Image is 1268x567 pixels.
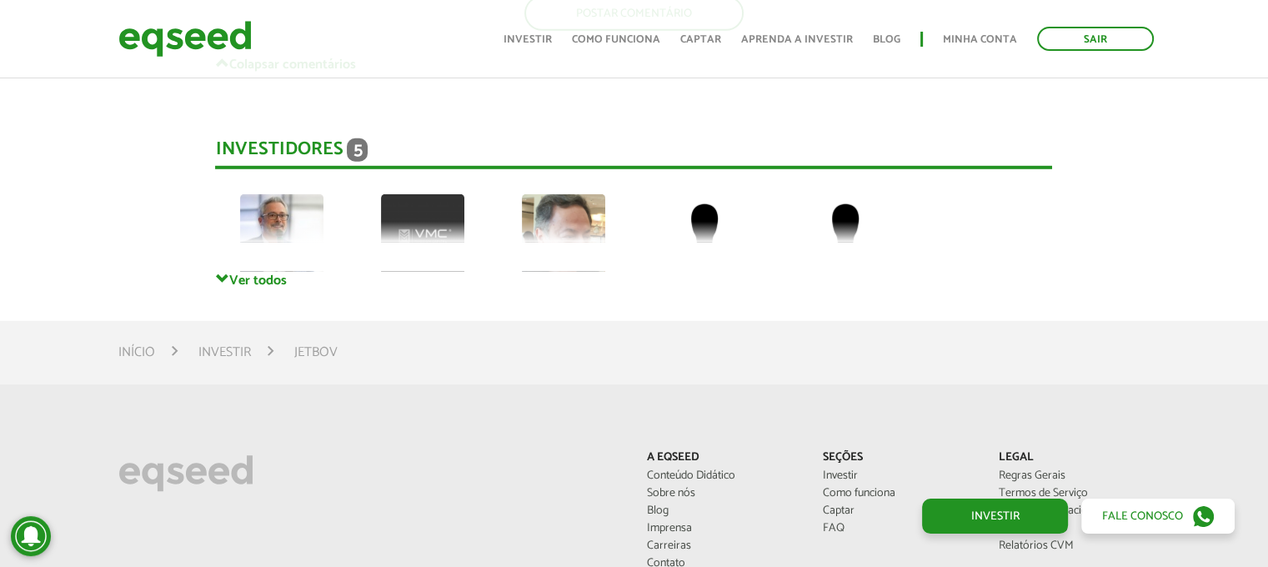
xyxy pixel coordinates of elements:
[922,499,1068,534] a: Investir
[1081,499,1235,534] a: Fale conosco
[118,346,155,359] a: Início
[240,194,323,278] img: picture-112313-1743624016.jpg
[999,540,1150,552] a: Relatórios CVM
[294,341,338,364] li: JetBov
[198,346,251,359] a: Investir
[823,488,974,499] a: Como funciona
[823,523,974,534] a: FAQ
[999,470,1150,482] a: Regras Gerais
[680,34,721,45] a: Captar
[1037,27,1154,51] a: Sair
[823,451,974,465] p: Seções
[999,451,1150,465] p: Legal
[347,138,368,162] span: 5
[804,194,887,278] img: default-user.png
[663,194,746,278] img: default-user.png
[999,488,1150,499] a: Termos de Serviço
[572,34,660,45] a: Como funciona
[647,540,798,552] a: Carreiras
[823,505,974,517] a: Captar
[215,138,1052,169] div: Investidores
[118,17,252,61] img: EqSeed
[647,470,798,482] a: Conteúdo Didático
[823,470,974,482] a: Investir
[647,523,798,534] a: Imprensa
[522,194,605,278] img: picture-112624-1716663541.png
[381,194,464,278] img: picture-100036-1732821753.png
[873,34,900,45] a: Blog
[647,451,798,465] p: A EqSeed
[118,451,253,496] img: EqSeed Logo
[999,523,1150,534] a: Aviso de Risco
[943,34,1017,45] a: Minha conta
[647,505,798,517] a: Blog
[647,488,798,499] a: Sobre nós
[215,272,1052,288] a: Ver todos
[504,34,552,45] a: Investir
[741,34,853,45] a: Aprenda a investir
